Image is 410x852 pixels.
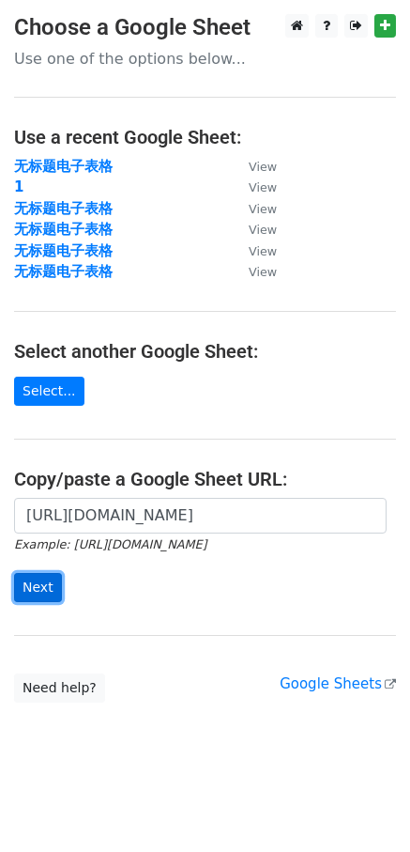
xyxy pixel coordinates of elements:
[249,244,277,258] small: View
[230,158,277,175] a: View
[249,265,277,279] small: View
[14,200,113,217] a: 无标题电子表格
[14,178,23,195] a: 1
[14,498,387,534] input: Paste your Google Sheet URL here
[249,180,277,194] small: View
[14,14,396,41] h3: Choose a Google Sheet
[14,340,396,363] h4: Select another Google Sheet:
[14,674,105,703] a: Need help?
[249,223,277,237] small: View
[316,762,410,852] iframe: Chat Widget
[230,178,277,195] a: View
[14,126,396,148] h4: Use a recent Google Sheet:
[230,242,277,259] a: View
[14,377,84,406] a: Select...
[249,160,277,174] small: View
[14,573,62,602] input: Next
[14,263,113,280] a: 无标题电子表格
[14,158,113,175] a: 无标题电子表格
[230,221,277,238] a: View
[14,537,206,551] small: Example: [URL][DOMAIN_NAME]
[230,200,277,217] a: View
[14,221,113,238] a: 无标题电子表格
[14,49,396,69] p: Use one of the options below...
[280,675,396,692] a: Google Sheets
[249,202,277,216] small: View
[230,263,277,280] a: View
[14,468,396,490] h4: Copy/paste a Google Sheet URL:
[14,242,113,259] a: 无标题电子表格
